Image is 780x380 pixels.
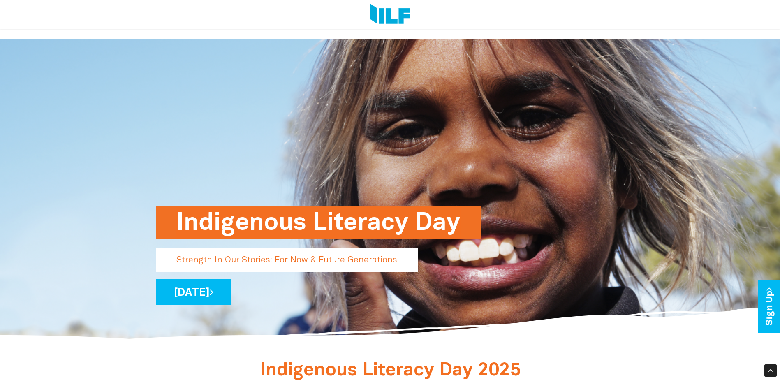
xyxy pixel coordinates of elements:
[764,364,777,377] div: Scroll Back to Top
[370,3,410,25] img: Logo
[156,279,231,305] a: [DATE]
[156,248,418,272] p: Strength In Our Stories: For Now & Future Generations
[260,362,521,379] span: Indigenous Literacy Day 2025
[176,206,461,239] h1: Indigenous Literacy Day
